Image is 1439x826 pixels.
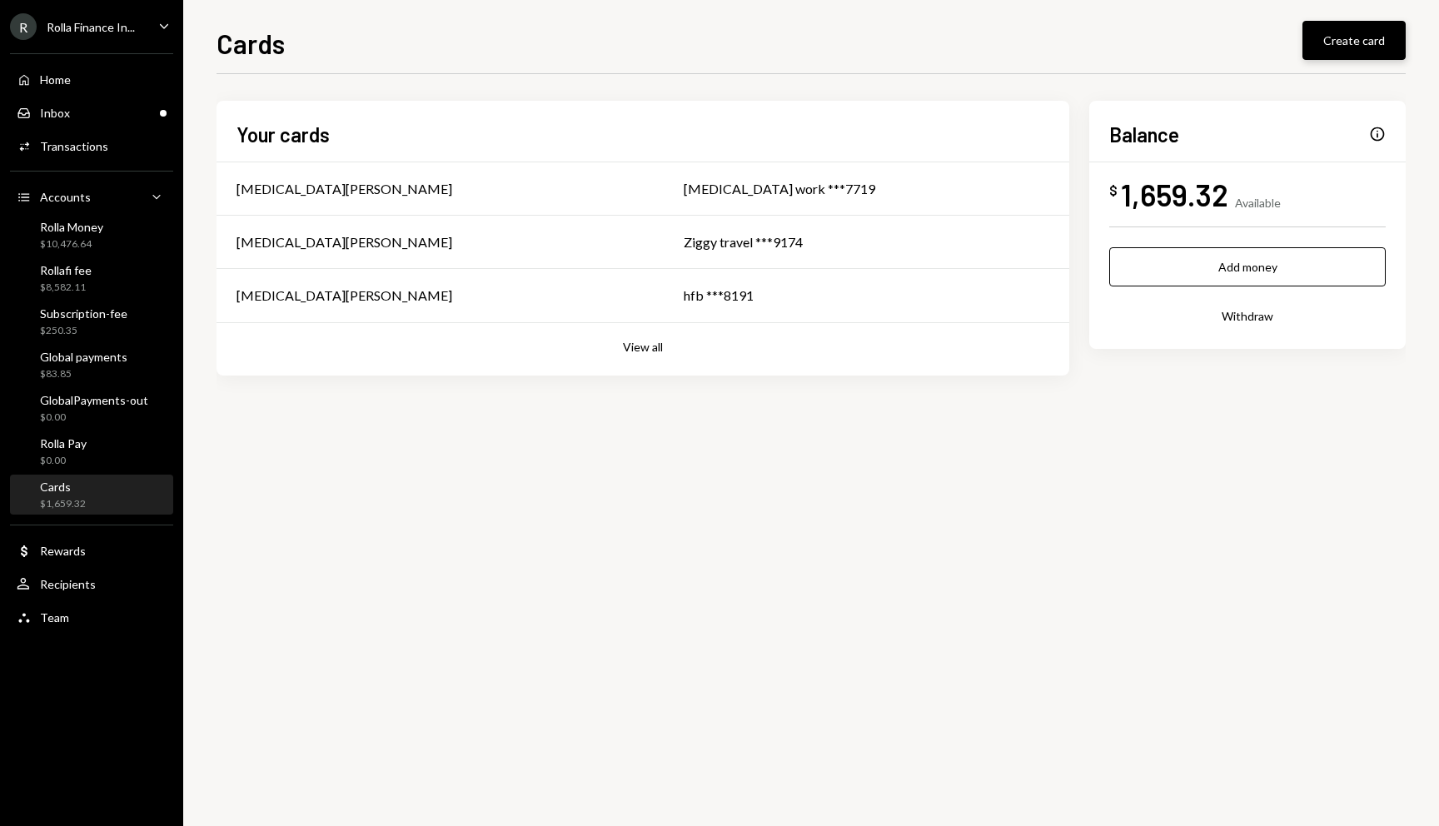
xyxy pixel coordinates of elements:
div: $8,582.11 [40,281,92,295]
a: Inbox [10,97,173,127]
div: Inbox [40,106,70,120]
a: Recipients [10,569,173,599]
div: Rolla Pay [40,436,87,450]
div: Recipients [40,577,96,591]
a: Cards$1,659.32 [10,475,173,515]
div: Transactions [40,139,108,153]
h1: Cards [217,27,285,60]
button: Add money [1109,247,1386,286]
div: Ziggy travel ***9174 [684,232,1049,252]
a: Global payments$83.85 [10,345,173,385]
a: Rolla Money$10,476.64 [10,215,173,255]
div: $0.00 [40,411,148,425]
a: Rollafi fee$8,582.11 [10,258,173,298]
div: $0.00 [40,454,87,468]
div: [MEDICAL_DATA][PERSON_NAME] [237,179,452,199]
a: GlobalPayments-out$0.00 [10,388,173,428]
button: Withdraw [1109,296,1386,336]
div: $ [1109,182,1118,199]
div: Accounts [40,190,91,204]
div: GlobalPayments-out [40,393,148,407]
div: $250.35 [40,324,127,338]
a: Team [10,602,173,632]
div: Home [40,72,71,87]
div: Team [40,610,69,624]
div: $10,476.64 [40,237,103,251]
div: R [10,13,37,40]
a: Transactions [10,131,173,161]
div: Global payments [40,350,127,364]
div: [MEDICAL_DATA][PERSON_NAME] [237,286,452,306]
div: Cards [40,480,86,494]
div: [MEDICAL_DATA] work ***7719 [684,179,1049,199]
a: Rolla Pay$0.00 [10,431,173,471]
a: Rewards [10,535,173,565]
div: [MEDICAL_DATA][PERSON_NAME] [237,232,452,252]
div: Rolla Money [40,220,103,234]
a: Accounts [10,182,173,211]
h2: Your cards [237,121,330,148]
h2: Balance [1109,121,1179,148]
div: Rewards [40,544,86,558]
div: Subscription-fee [40,306,127,321]
div: 1,659.32 [1121,176,1228,213]
div: Rollafi fee [40,263,92,277]
button: Create card [1302,21,1406,60]
div: $1,659.32 [40,497,86,511]
a: Home [10,64,173,94]
div: $83.85 [40,367,127,381]
div: Available [1235,196,1281,210]
button: View all [623,340,663,356]
div: Rolla Finance In... [47,20,135,34]
a: Subscription-fee$250.35 [10,301,173,341]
